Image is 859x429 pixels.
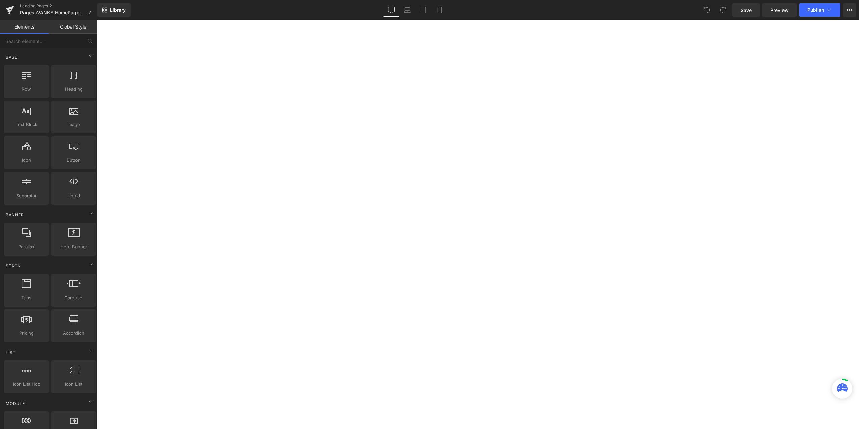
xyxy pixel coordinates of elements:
span: List [5,349,16,356]
span: Hero Banner [53,243,94,250]
span: Liquid [53,192,94,199]
span: Icon List Hoz [6,381,47,388]
span: Stack [5,263,21,269]
span: Row [6,86,47,93]
span: Library [110,7,126,13]
button: More [843,3,856,17]
span: Image [53,121,94,128]
span: Pricing [6,330,47,337]
span: Preview [770,7,789,14]
span: Tabs [6,294,47,301]
span: Separator [6,192,47,199]
a: Mobile [432,3,448,17]
button: Redo [716,3,730,17]
span: Parallax [6,243,47,250]
a: Landing Pages [20,3,97,9]
a: Laptop [399,3,415,17]
span: Banner [5,212,25,218]
a: Desktop [383,3,399,17]
button: Undo [700,3,714,17]
span: Base [5,54,18,60]
span: Text Block [6,121,47,128]
span: Module [5,400,26,407]
span: Heading [53,86,94,93]
span: Accordion [53,330,94,337]
a: Global Style [49,20,97,34]
a: New Library [97,3,131,17]
span: Save [741,7,752,14]
a: Preview [762,3,797,17]
span: Button [53,157,94,164]
button: Publish [799,3,840,17]
span: Icon List [53,381,94,388]
span: Pages iVANKY HomePage 2024 V2 [20,10,85,15]
span: Icon [6,157,47,164]
span: Publish [807,7,824,13]
a: Tablet [415,3,432,17]
span: Carousel [53,294,94,301]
